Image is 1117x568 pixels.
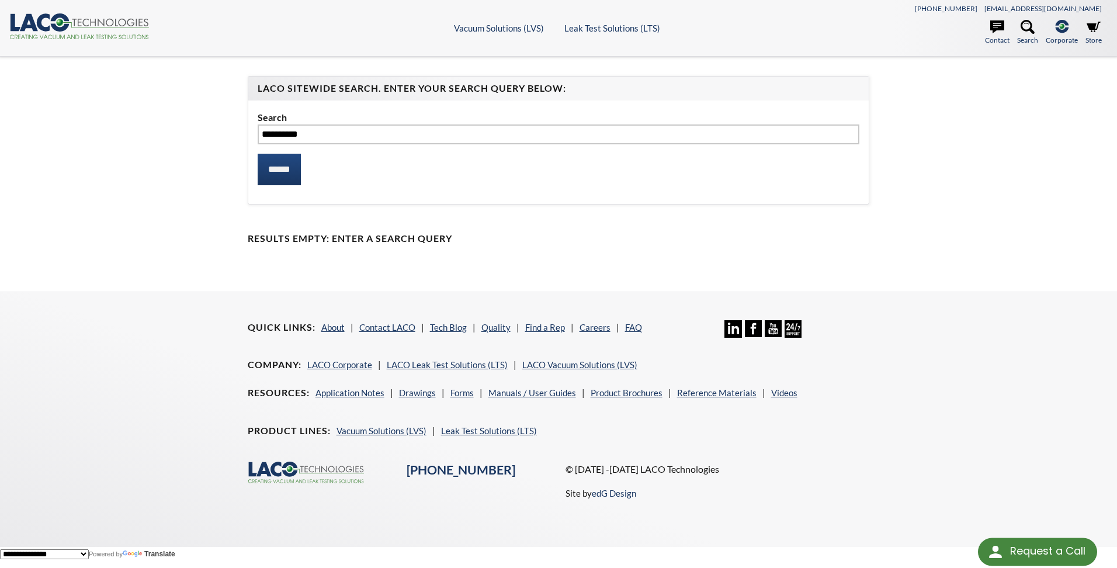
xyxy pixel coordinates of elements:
[1017,20,1038,46] a: Search
[454,23,544,33] a: Vacuum Solutions (LVS)
[525,322,565,333] a: Find a Rep
[248,359,301,371] h4: Company
[430,322,467,333] a: Tech Blog
[771,387,797,398] a: Videos
[580,322,610,333] a: Careers
[591,387,662,398] a: Product Brochures
[321,322,345,333] a: About
[258,110,860,125] label: Search
[307,359,372,370] a: LACO Corporate
[123,550,144,558] img: Google Translate
[488,387,576,398] a: Manuals / User Guides
[441,425,537,436] a: Leak Test Solutions (LTS)
[984,4,1102,13] a: [EMAIL_ADDRESS][DOMAIN_NAME]
[915,4,977,13] a: [PHONE_NUMBER]
[399,387,436,398] a: Drawings
[1010,538,1085,564] div: Request a Call
[248,233,870,245] h4: Results Empty: Enter a Search Query
[978,538,1097,566] div: Request a Call
[248,387,310,399] h4: Resources
[785,329,802,340] a: 24/7 Support
[566,486,636,500] p: Site by
[985,20,1010,46] a: Contact
[785,320,802,337] img: 24/7 Support Icon
[566,462,869,477] p: © [DATE] -[DATE] LACO Technologies
[481,322,511,333] a: Quality
[387,359,508,370] a: LACO Leak Test Solutions (LTS)
[1046,34,1078,46] span: Corporate
[986,542,1005,561] img: round button
[592,488,636,498] a: edG Design
[359,322,415,333] a: Contact LACO
[677,387,757,398] a: Reference Materials
[407,462,515,477] a: [PHONE_NUMBER]
[258,82,860,95] h4: LACO Sitewide Search. Enter your Search Query Below:
[248,321,315,334] h4: Quick Links
[337,425,426,436] a: Vacuum Solutions (LVS)
[625,322,642,333] a: FAQ
[248,425,331,437] h4: Product Lines
[315,387,384,398] a: Application Notes
[522,359,637,370] a: LACO Vacuum Solutions (LVS)
[123,550,175,558] a: Translate
[450,387,474,398] a: Forms
[564,23,660,33] a: Leak Test Solutions (LTS)
[1085,20,1102,46] a: Store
